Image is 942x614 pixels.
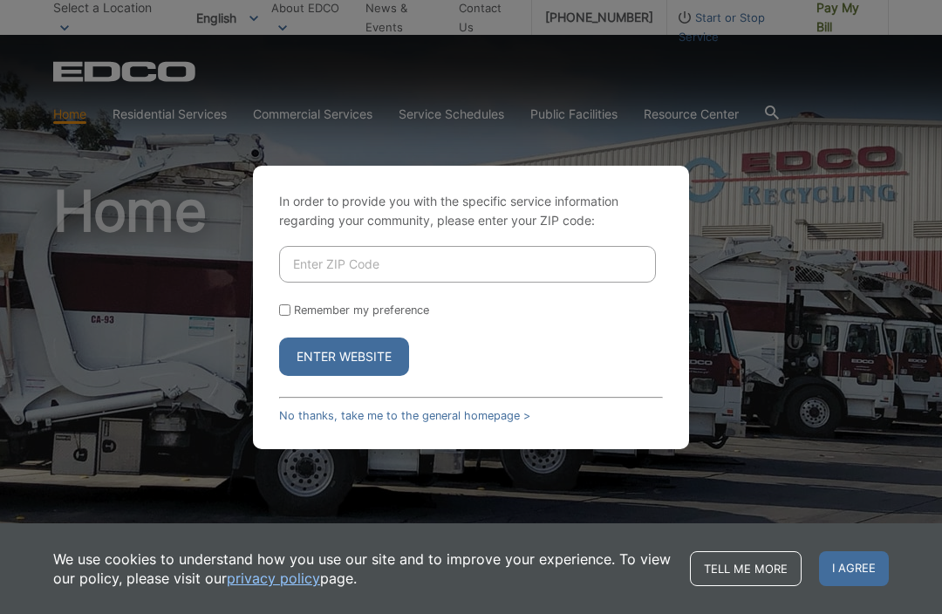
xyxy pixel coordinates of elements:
[279,338,409,376] button: Enter Website
[690,551,802,586] a: Tell me more
[294,304,429,317] label: Remember my preference
[53,549,672,588] p: We use cookies to understand how you use our site and to improve your experience. To view our pol...
[227,569,320,588] a: privacy policy
[279,409,530,422] a: No thanks, take me to the general homepage >
[279,192,663,230] p: In order to provide you with the specific service information regarding your community, please en...
[819,551,889,586] span: I agree
[279,246,656,283] input: Enter ZIP Code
